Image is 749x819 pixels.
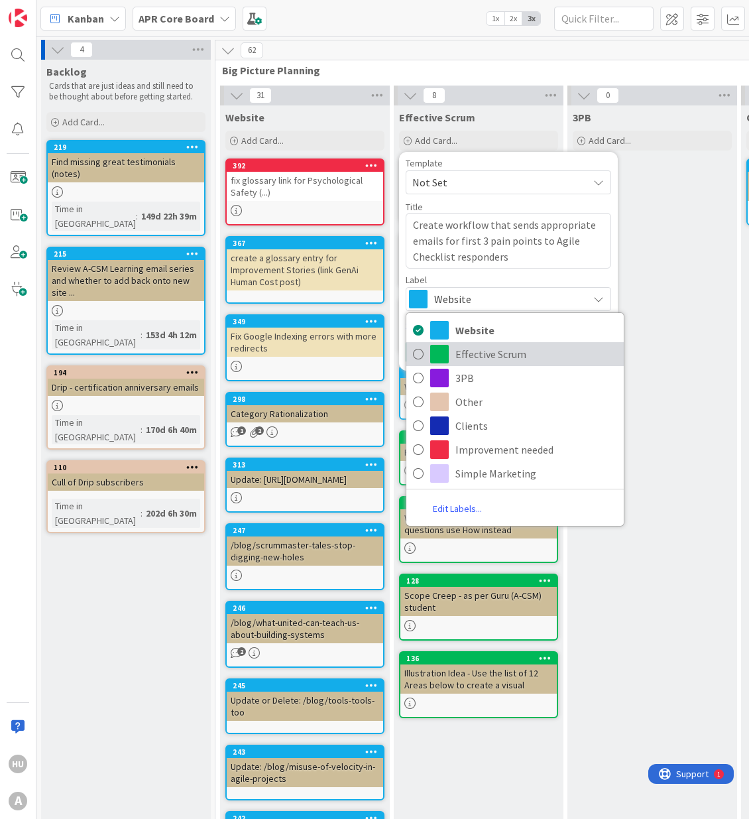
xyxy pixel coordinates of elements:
[241,135,284,147] span: Add Card...
[399,111,475,124] span: Effective Scrum
[597,88,619,103] span: 0
[406,497,508,521] a: Edit Labels...
[400,444,557,461] div: Publish [PERSON_NAME] Game Mural
[227,328,383,357] div: Fix Google Indexing errors with more redirects
[48,248,204,301] div: 215Review A-CSM Learning email series and whether to add back onto new site ...
[225,523,384,590] a: 247/blog/scrummaster-tales-stop-digging-new-holes
[400,497,557,509] div: 248
[138,209,200,223] div: 149d 22h 39m
[237,647,246,656] span: 2
[455,320,617,340] span: Website
[455,344,617,364] span: Effective Scrum
[46,247,205,355] a: 215Review A-CSM Learning email series and whether to add back onto new site ...Time in [GEOGRAPHI...
[522,12,540,25] span: 3x
[28,2,60,18] span: Support
[225,158,384,225] a: 392fix glossary link for Psychological Safety (...)
[227,393,383,405] div: 298
[412,174,578,191] span: Not Set
[48,153,204,182] div: Find missing great testimonials (notes)
[233,460,383,470] div: 313
[225,601,384,668] a: 246/blog/what-united-can-teach-us-about-building-systems
[423,88,445,103] span: 8
[399,430,558,485] a: 59Publish [PERSON_NAME] Game Mural
[227,602,383,614] div: 246
[46,65,87,78] span: Backlog
[48,260,204,301] div: Review A-CSM Learning email series and whether to add back onto new site ...
[399,651,558,718] a: 136Illustration Idea - Use the list of 12 Areas below to create a visual
[255,426,264,435] span: 2
[227,536,383,566] div: /blog/scrummaster-tales-stop-digging-new-holes
[233,317,383,326] div: 349
[434,290,581,308] span: Website
[504,12,522,25] span: 2x
[54,368,204,377] div: 194
[141,506,143,521] span: :
[406,342,624,366] a: Effective Scrum
[143,422,200,437] div: 170d 6h 40m
[48,141,204,182] div: 219Find missing great testimonials (notes)
[406,654,557,663] div: 136
[227,680,383,692] div: 245
[399,365,558,420] a: 287Write Effective Scrum Personas....
[143,328,200,342] div: 153d 4h 12m
[48,141,204,153] div: 219
[225,678,384,734] a: 245Update or Delete: /blog/tools-tools-too
[455,392,617,412] span: Other
[400,509,557,538] div: Write an Article Avoid who, and why questions use How instead
[52,320,141,349] div: Time in [GEOGRAPHIC_DATA]
[400,432,557,444] div: 59
[406,390,624,414] a: Other
[400,575,557,616] div: 128Scope Creep - as per Guru (A-CSM) student
[406,158,443,168] span: Template
[400,366,557,395] div: 287Write Effective Scrum Personas....
[227,692,383,721] div: Update or Delete: /blog/tools-tools-too
[455,464,617,483] span: Simple Marketing
[233,526,383,535] div: 247
[406,576,557,586] div: 128
[225,236,384,304] a: 367create a glossary entry for Improvement Stories (link GenAi Human Cost post)
[399,574,558,641] a: 128Scope Creep - as per Guru (A-CSM) student
[233,239,383,248] div: 367
[455,368,617,388] span: 3PB
[46,365,205,450] a: 194Drip - certification anniversary emailsTime in [GEOGRAPHIC_DATA]:170d 6h 40m
[455,416,617,436] span: Clients
[49,81,203,103] p: Cards that are just ideas and still need to be thought about before getting started.
[68,11,104,27] span: Kanban
[143,506,200,521] div: 202d 6h 30m
[227,525,383,536] div: 247
[227,316,383,328] div: 349
[400,653,557,694] div: 136Illustration Idea - Use the list of 12 Areas below to create a visual
[227,393,383,422] div: 298Category Rationalization
[48,248,204,260] div: 215
[141,328,143,342] span: :
[406,201,423,213] label: Title
[46,460,205,533] a: 110Cull of Drip subscribersTime in [GEOGRAPHIC_DATA]:202d 6h 30m
[54,249,204,259] div: 215
[400,664,557,694] div: Illustration Idea - Use the list of 12 Areas below to create a visual
[225,392,384,447] a: 298Category Rationalization
[227,680,383,721] div: 245Update or Delete: /blog/tools-tools-too
[48,367,204,379] div: 194
[227,160,383,172] div: 392
[9,9,27,27] img: Visit kanbanzone.com
[225,111,264,124] span: Website
[415,135,457,147] span: Add Card...
[54,463,204,472] div: 110
[70,42,93,58] span: 4
[406,366,624,390] a: 3PB
[400,497,557,538] div: 248Write an Article Avoid who, and why questions use How instead
[54,143,204,152] div: 219
[589,135,631,147] span: Add Card...
[400,378,557,395] div: Write Effective Scrum Personas....
[400,366,557,378] div: 287
[225,458,384,513] a: 313Update: [URL][DOMAIN_NAME]
[233,161,383,170] div: 392
[227,316,383,357] div: 349Fix Google Indexing errors with more redirects
[227,471,383,488] div: Update: [URL][DOMAIN_NAME]
[48,462,204,491] div: 110Cull of Drip subscribers
[227,459,383,488] div: 313Update: [URL][DOMAIN_NAME]
[249,88,272,103] span: 31
[233,603,383,613] div: 246
[554,7,654,31] input: Quick Filter...
[46,140,205,236] a: 219Find missing great testimonials (notes)Time in [GEOGRAPHIC_DATA]:149d 22h 39m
